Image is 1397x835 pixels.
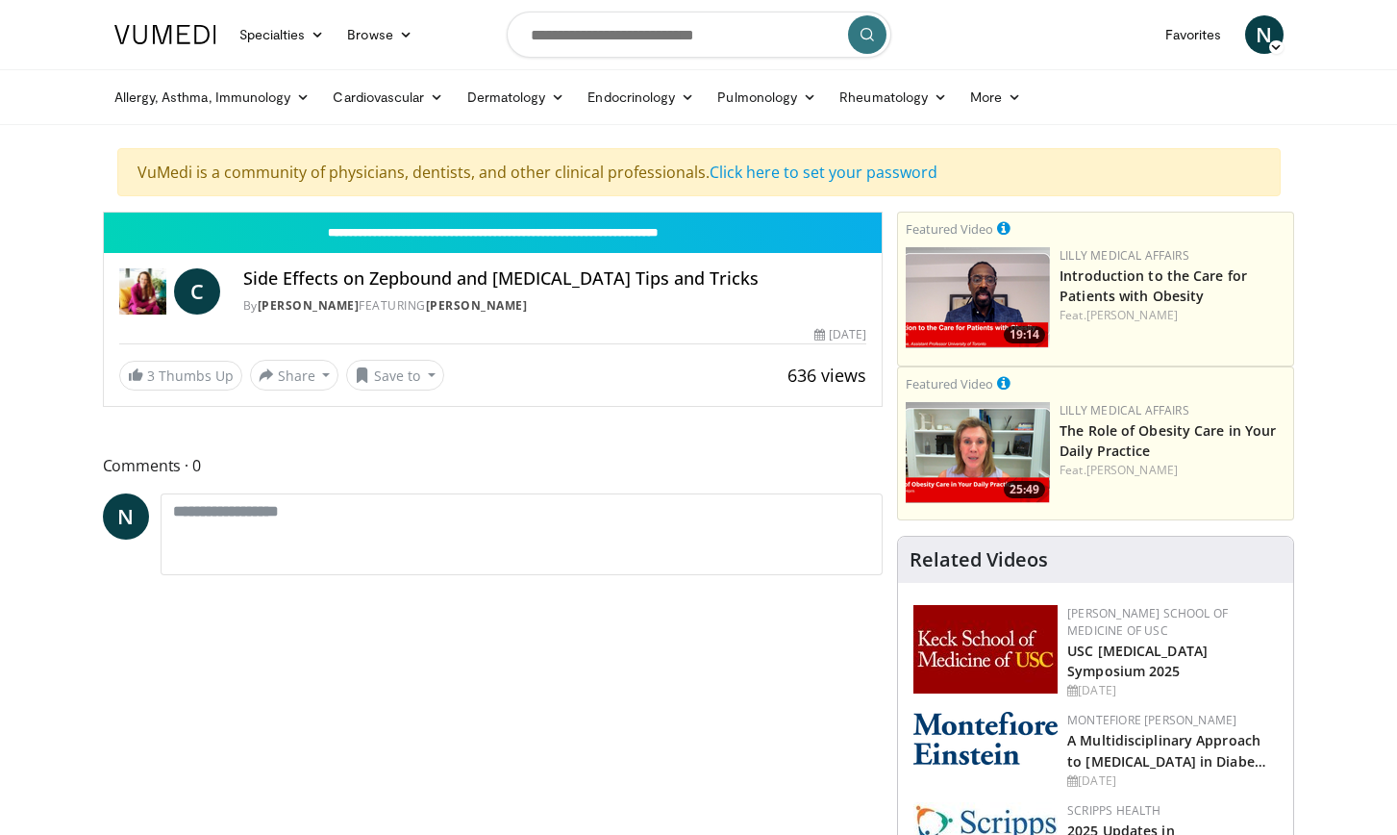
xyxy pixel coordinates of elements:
img: b0142b4c-93a1-4b58-8f91-5265c282693c.png.150x105_q85_autocrop_double_scale_upscale_version-0.2.png [913,712,1058,765]
a: USC [MEDICAL_DATA] Symposium 2025 [1067,642,1208,680]
a: Click here to set your password [710,162,937,183]
a: Montefiore [PERSON_NAME] [1067,712,1236,728]
a: A Multidisciplinary Approach to [MEDICAL_DATA] in Diabe… [1067,731,1266,770]
span: 25:49 [1004,481,1045,498]
a: [PERSON_NAME] [258,297,360,314]
div: By FEATURING [243,297,866,315]
a: N [103,493,149,540]
a: Cardiovascular [321,78,455,116]
a: [PERSON_NAME] [1086,462,1178,478]
a: Dermatology [456,78,577,116]
a: Introduction to the Care for Patients with Obesity [1060,266,1247,305]
small: Featured Video [906,220,993,238]
a: Pulmonology [706,78,828,116]
button: Share [250,360,339,391]
span: 3 [147,367,155,385]
a: More [959,78,1033,116]
a: Favorites [1154,15,1234,54]
div: [DATE] [1067,772,1278,790]
img: e1208b6b-349f-4914-9dd7-f97803bdbf1d.png.150x105_q85_crop-smart_upscale.png [906,402,1050,503]
img: 7b941f1f-d101-407a-8bfa-07bd47db01ba.png.150x105_q85_autocrop_double_scale_upscale_version-0.2.jpg [913,605,1058,694]
a: Lilly Medical Affairs [1060,402,1189,418]
img: Dr. Carolynn Francavilla [119,268,166,315]
a: Rheumatology [828,78,959,116]
a: [PERSON_NAME] [426,297,528,314]
a: 3 Thumbs Up [119,361,242,391]
a: Allergy, Asthma, Immunology [103,78,322,116]
div: Feat. [1060,462,1285,479]
a: 19:14 [906,247,1050,348]
a: N [1245,15,1284,54]
a: The Role of Obesity Care in Your Daily Practice [1060,421,1276,460]
button: Save to [346,360,444,391]
img: VuMedi Logo [114,25,216,44]
a: C [174,268,220,315]
a: Specialties [228,15,337,54]
div: Feat. [1060,307,1285,324]
a: Endocrinology [576,78,706,116]
div: [DATE] [814,326,866,343]
h4: Side Effects on Zepbound and [MEDICAL_DATA] Tips and Tricks [243,268,866,290]
a: Browse [336,15,424,54]
a: 25:49 [906,402,1050,503]
input: Search topics, interventions [507,12,891,58]
small: Featured Video [906,375,993,392]
div: VuMedi is a community of physicians, dentists, and other clinical professionals. [117,148,1281,196]
span: 19:14 [1004,326,1045,343]
a: [PERSON_NAME] [1086,307,1178,323]
span: Comments 0 [103,453,884,478]
a: Lilly Medical Affairs [1060,247,1189,264]
span: 636 views [787,364,866,387]
a: [PERSON_NAME] School of Medicine of USC [1067,605,1228,639]
div: [DATE] [1067,682,1278,699]
img: acc2e291-ced4-4dd5-b17b-d06994da28f3.png.150x105_q85_crop-smart_upscale.png [906,247,1050,348]
a: Scripps Health [1067,802,1160,819]
h4: Related Videos [910,548,1048,571]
